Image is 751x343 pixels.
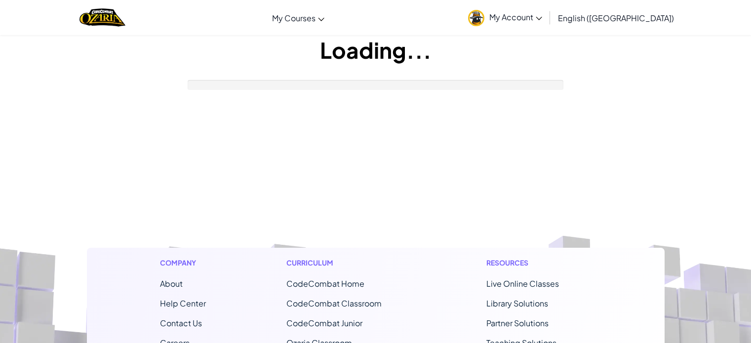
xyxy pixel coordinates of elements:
a: CodeCombat Classroom [286,298,382,308]
span: My Courses [272,13,316,23]
a: My Courses [267,4,329,31]
a: My Account [463,2,547,33]
a: Partner Solutions [486,318,549,328]
a: About [160,278,183,289]
a: Library Solutions [486,298,548,308]
a: English ([GEOGRAPHIC_DATA]) [553,4,679,31]
h1: Company [160,258,206,268]
a: CodeCombat Junior [286,318,362,328]
span: CodeCombat Home [286,278,364,289]
span: Contact Us [160,318,202,328]
span: My Account [489,12,542,22]
img: avatar [468,10,484,26]
img: Home [79,7,125,28]
a: Ozaria by CodeCombat logo [79,7,125,28]
a: Live Online Classes [486,278,559,289]
span: English ([GEOGRAPHIC_DATA]) [558,13,674,23]
h1: Curriculum [286,258,406,268]
h1: Resources [486,258,592,268]
a: Help Center [160,298,206,308]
